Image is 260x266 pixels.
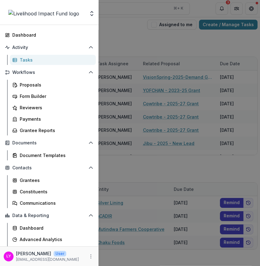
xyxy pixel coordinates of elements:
[2,30,96,40] a: Dashboard
[20,225,91,231] div: Dashboard
[12,70,86,75] span: Workflows
[10,175,96,185] a: Grantees
[10,246,96,256] a: Data Report
[20,82,91,88] div: Proposals
[54,251,66,256] p: User
[20,177,91,183] div: Grantees
[10,55,96,65] a: Tasks
[87,253,95,260] button: More
[10,223,96,233] a: Dashboard
[10,125,96,135] a: Grantee Reports
[10,234,96,244] a: Advanced Analytics
[10,114,96,124] a: Payments
[12,213,86,218] span: Data & Reporting
[2,211,96,220] button: Open Data & Reporting
[16,250,51,257] p: [PERSON_NAME]
[20,188,91,195] div: Constituents
[10,80,96,90] a: Proposals
[10,91,96,101] a: Form Builder
[2,42,96,52] button: Open Activity
[2,138,96,148] button: Open Documents
[20,93,91,99] div: Form Builder
[10,187,96,197] a: Constituents
[12,140,86,146] span: Documents
[6,254,11,258] div: Lara Yellin
[10,150,96,160] a: Document Templates
[10,198,96,208] a: Communications
[16,257,79,262] p: [EMAIL_ADDRESS][DOMAIN_NAME]
[10,103,96,113] a: Reviewers
[20,104,91,111] div: Reviewers
[20,127,91,134] div: Grantee Reports
[20,116,91,122] div: Payments
[2,67,96,77] button: Open Workflows
[20,57,91,63] div: Tasks
[2,163,96,173] button: Open Contacts
[20,200,91,206] div: Communications
[20,236,91,243] div: Advanced Analytics
[12,45,86,50] span: Activity
[87,7,96,20] button: Open entity switcher
[20,152,91,159] div: Document Templates
[8,10,79,17] img: Livelihood Impact Fund logo
[12,165,86,171] span: Contacts
[12,32,91,38] div: Dashboard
